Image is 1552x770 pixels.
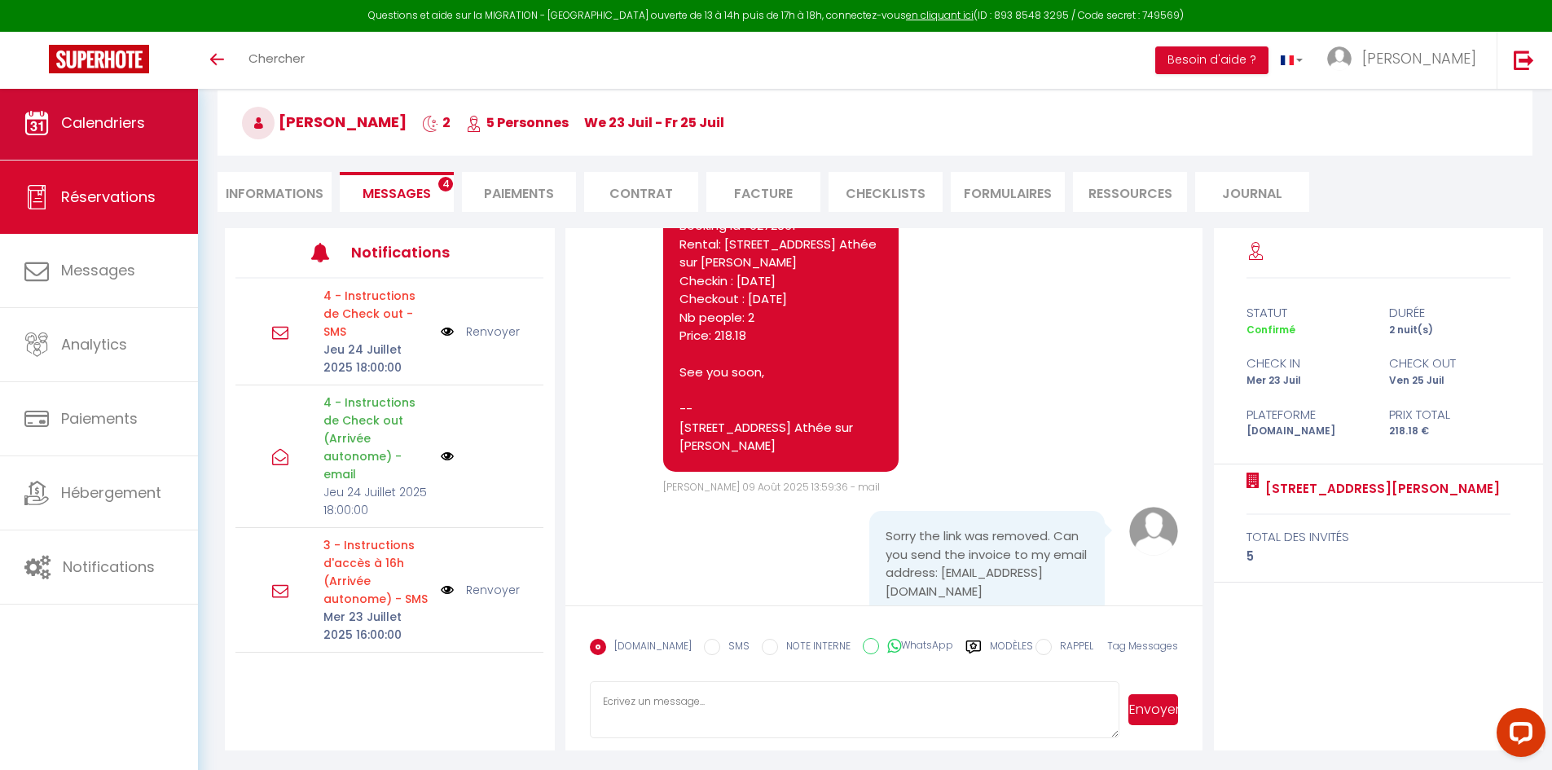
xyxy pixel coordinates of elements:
[1514,50,1534,70] img: logout
[1484,702,1552,770] iframe: LiveChat chat widget
[438,177,453,191] span: 4
[323,287,430,341] p: 4 - Instructions de Check out - SMS
[1236,405,1378,425] div: Plateforme
[1107,639,1178,653] span: Tag Messages
[462,172,576,212] li: Paiements
[1378,373,1521,389] div: Ven 25 Juil
[61,408,138,429] span: Paiements
[1315,32,1497,89] a: ... [PERSON_NAME]
[323,608,430,644] p: Mer 23 Juillet 2025 16:00:00
[1236,373,1378,389] div: Mer 23 Juil
[61,334,127,354] span: Analytics
[1129,507,1178,556] img: avatar.png
[663,480,880,494] span: [PERSON_NAME] 09 Août 2025 13:59:36 - mail
[422,113,451,132] span: 2
[584,113,724,132] span: We 23 Juil - Fr 25 Juil
[61,482,161,503] span: Hébergement
[323,394,430,483] p: 4 - Instructions de Check out (Arrivée autonome) - email
[1378,323,1521,338] div: 2 nuit(s)
[1236,424,1378,439] div: [DOMAIN_NAME]
[1128,694,1178,725] button: Envoyer
[990,639,1033,667] label: Modèles
[248,50,305,67] span: Chercher
[1260,479,1500,499] a: [STREET_ADDRESS][PERSON_NAME]
[1052,639,1093,657] label: RAPPEL
[323,536,430,608] p: Motif d'échec d'envoi
[1246,527,1510,547] div: total des invités
[242,112,407,132] span: [PERSON_NAME]
[1195,172,1309,212] li: Journal
[1236,303,1378,323] div: statut
[441,323,454,341] img: NO IMAGE
[236,32,317,89] a: Chercher
[584,172,698,212] li: Contrat
[720,639,750,657] label: SMS
[1378,303,1521,323] div: durée
[466,323,520,341] a: Renvoyer
[466,113,569,132] span: 5 Personnes
[1362,48,1476,68] span: [PERSON_NAME]
[441,581,454,599] img: NO IMAGE
[1246,323,1295,337] span: Confirmé
[466,581,520,599] a: Renvoyer
[606,639,692,657] label: [DOMAIN_NAME]
[1327,46,1352,71] img: ...
[1378,424,1521,439] div: 218.18 €
[323,483,430,519] p: Jeu 24 Juillet 2025 18:00:00
[1246,547,1510,566] div: 5
[1236,354,1378,373] div: check in
[61,187,156,207] span: Réservations
[218,172,332,212] li: Informations
[879,638,953,656] label: WhatsApp
[829,172,943,212] li: CHECKLISTS
[323,341,430,376] p: Jeu 24 Juillet 2025 18:00:00
[61,260,135,280] span: Messages
[351,234,480,271] h3: Notifications
[363,184,431,203] span: Messages
[1073,172,1187,212] li: Ressources
[679,89,882,455] pre: Hi, Here is the link to download your invoice: Reservation details: Booking id : 6272861 Rental: ...
[1378,405,1521,425] div: Prix total
[778,639,851,657] label: NOTE INTERNE
[441,450,454,463] img: NO IMAGE
[951,172,1065,212] li: FORMULAIRES
[906,8,974,22] a: en cliquant ici
[49,45,149,73] img: Super Booking
[63,557,155,577] span: Notifications
[886,527,1088,601] pre: Sorry the link was removed. Can you send the invoice to my email address: [EMAIL_ADDRESS][DOMAIN_...
[1378,354,1521,373] div: check out
[706,172,820,212] li: Facture
[61,112,145,133] span: Calendriers
[1155,46,1268,74] button: Besoin d'aide ?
